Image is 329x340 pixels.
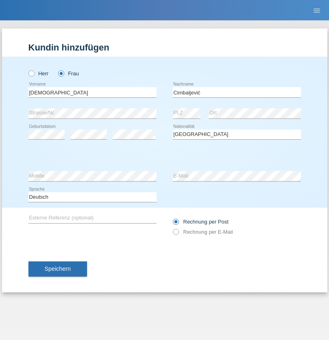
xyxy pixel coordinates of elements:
[173,229,233,235] label: Rechnung per E-Mail
[28,70,49,77] label: Herr
[58,70,63,76] input: Frau
[28,261,87,277] button: Speichern
[173,219,178,229] input: Rechnung per Post
[309,8,325,13] a: menu
[28,70,34,76] input: Herr
[173,229,178,239] input: Rechnung per E-Mail
[45,265,71,272] span: Speichern
[313,7,321,15] i: menu
[58,70,79,77] label: Frau
[28,42,301,53] h1: Kundin hinzufügen
[173,219,229,225] label: Rechnung per Post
